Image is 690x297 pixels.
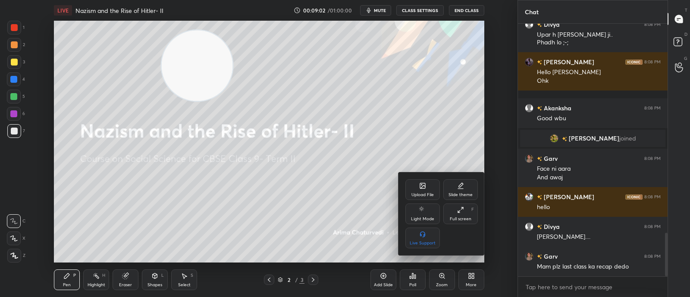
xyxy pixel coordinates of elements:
[411,193,434,197] div: Upload File
[471,207,474,212] div: F
[450,217,471,221] div: Full screen
[411,217,434,221] div: Light Mode
[410,241,436,245] div: Live Support
[448,193,473,197] div: Slide theme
